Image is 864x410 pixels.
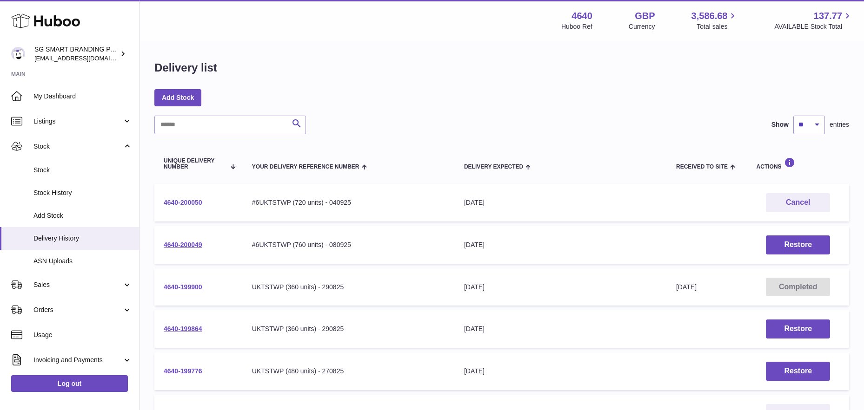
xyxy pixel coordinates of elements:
div: [DATE] [464,198,658,207]
span: Delivery Expected [464,164,523,170]
label: Show [771,120,789,129]
span: My Dashboard [33,92,132,101]
button: Cancel [766,193,830,212]
div: Actions [757,157,840,170]
span: Sales [33,280,122,289]
button: Restore [766,362,830,381]
span: Add Stock [33,211,132,220]
div: #6UKTSTWP (760 units) - 080925 [252,241,445,249]
img: uktopsmileshipping@gmail.com [11,47,25,61]
span: Unique Delivery Number [164,158,225,170]
div: #6UKTSTWP (720 units) - 040925 [252,198,445,207]
div: Currency [629,22,655,31]
h1: Delivery list [154,60,217,75]
span: [DATE] [676,283,697,291]
div: [DATE] [464,241,658,249]
span: Listings [33,117,122,126]
span: [EMAIL_ADDRESS][DOMAIN_NAME] [34,54,137,62]
div: UKTSTWP (480 units) - 270825 [252,367,445,376]
div: [DATE] [464,367,658,376]
div: UKTSTWP (360 units) - 290825 [252,325,445,333]
span: ASN Uploads [33,257,132,266]
a: 4640-200049 [164,241,202,248]
span: 3,586.68 [691,10,728,22]
span: Stock [33,166,132,175]
button: Restore [766,235,830,254]
span: Stock [33,142,122,151]
span: AVAILABLE Stock Total [774,22,853,31]
strong: 4640 [572,10,592,22]
span: entries [830,120,849,129]
span: Invoicing and Payments [33,356,122,364]
div: [DATE] [464,325,658,333]
span: Usage [33,331,132,339]
a: 3,586.68 Total sales [691,10,738,31]
a: Log out [11,375,128,392]
a: 4640-200050 [164,199,202,206]
span: Orders [33,306,122,314]
span: Delivery History [33,234,132,243]
a: 4640-199900 [164,283,202,291]
button: Restore [766,319,830,338]
span: 137.77 [814,10,842,22]
span: Received to Site [676,164,728,170]
strong: GBP [635,10,655,22]
a: 137.77 AVAILABLE Stock Total [774,10,853,31]
a: 4640-199776 [164,367,202,375]
div: UKTSTWP (360 units) - 290825 [252,283,445,292]
div: Huboo Ref [561,22,592,31]
div: [DATE] [464,283,658,292]
span: Stock History [33,189,132,197]
div: SG SMART BRANDING PTE. LTD. [34,45,118,63]
span: Total sales [697,22,738,31]
a: Add Stock [154,89,201,106]
a: 4640-199864 [164,325,202,332]
span: Your Delivery Reference Number [252,164,359,170]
